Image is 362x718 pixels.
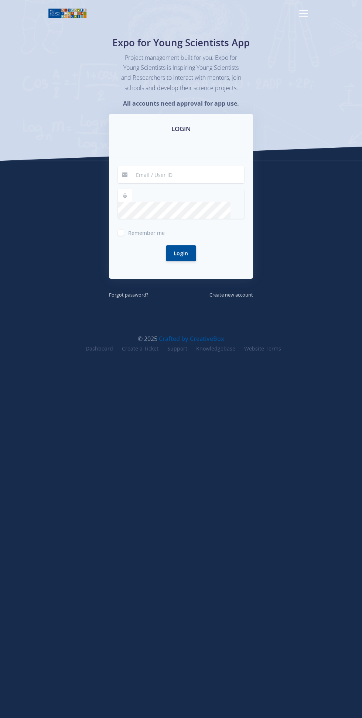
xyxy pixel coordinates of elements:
[163,343,192,354] a: Support
[192,343,240,354] a: Knowledgebase
[81,343,117,354] a: Dashboard
[109,291,148,298] small: Forgot password?
[166,245,196,261] button: Login
[159,335,224,343] a: Crafted by CreativeBox
[123,99,239,107] strong: All accounts need approval for app use.
[209,291,253,298] small: Create new account
[240,343,281,354] a: Website Terms
[118,124,244,134] h3: LOGIN
[128,229,165,236] span: Remember me
[87,35,275,50] h1: Expo for Young Scientists App
[48,8,87,19] img: logo01.png
[132,166,244,183] input: Email / User ID
[117,343,163,354] a: Create a Ticket
[293,6,314,21] button: Toggle navigation
[120,53,242,93] p: Project management built for you. Expo for Young Scientists is Inspiring Young Scientists and Res...
[196,345,235,352] span: Knowledgebase
[109,290,148,298] a: Forgot password?
[209,290,253,298] a: Create new account
[54,334,308,343] div: © 2025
